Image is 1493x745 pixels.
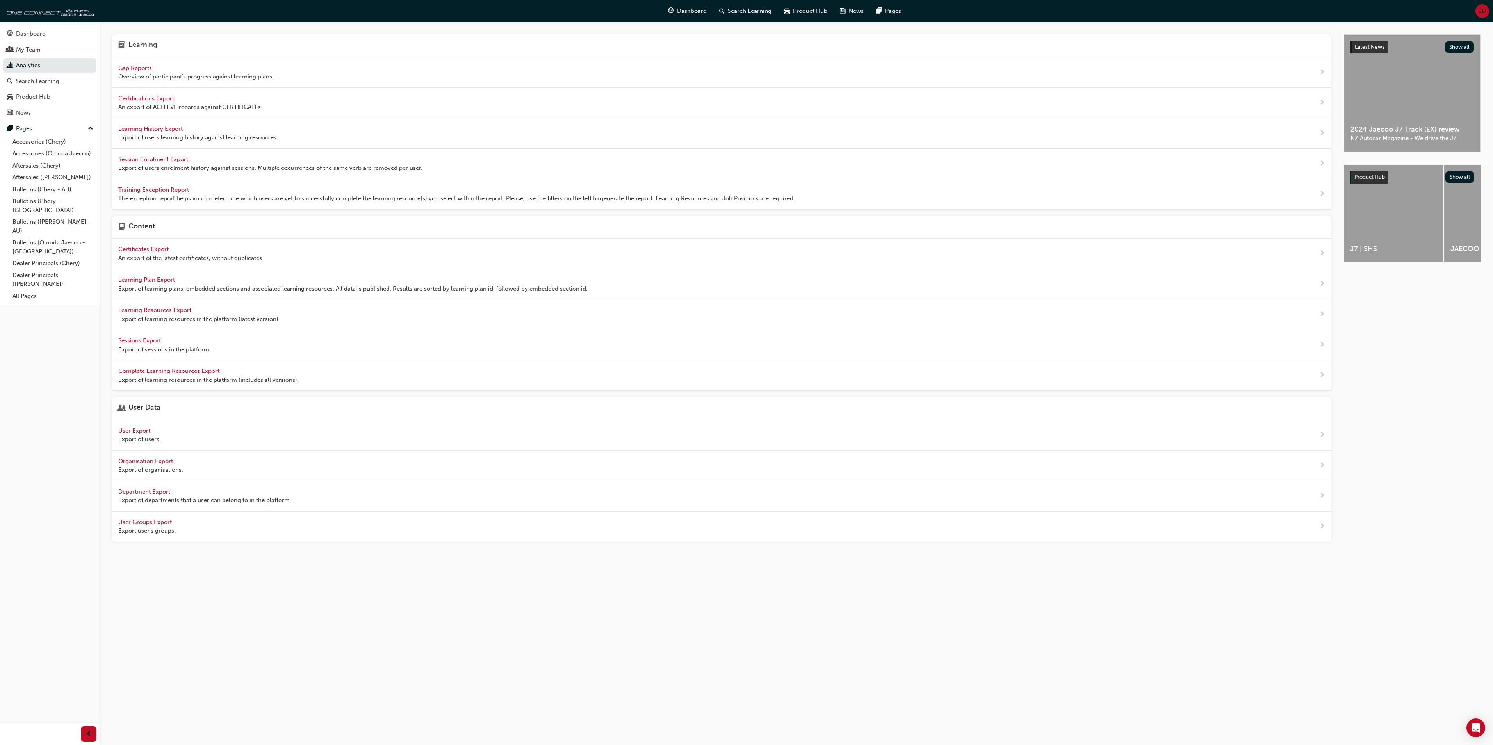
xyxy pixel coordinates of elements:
[7,94,13,101] span: car-icon
[1319,68,1325,77] span: next-icon
[668,6,674,16] span: guage-icon
[9,216,96,237] a: Bulletins ([PERSON_NAME] - AU)
[1344,165,1443,262] a: J7 | SHS
[9,136,96,148] a: Accessories (Chery)
[1319,430,1325,440] span: next-icon
[112,88,1331,118] a: Certifications Export An export of ACHIEVE records against CERTIFICATEs.next-icon
[4,3,94,19] img: oneconnect
[1350,171,1474,184] a: Product HubShow all
[112,269,1331,299] a: Learning Plan Export Export of learning plans, embedded sections and associated learning resource...
[16,29,46,38] div: Dashboard
[885,7,901,16] span: Pages
[7,110,13,117] span: news-icon
[1319,128,1325,138] span: next-icon
[118,125,184,132] span: Learning History Export
[840,6,846,16] span: news-icon
[1319,491,1325,501] span: next-icon
[118,496,291,505] span: Export of departments that a user can belong to in the platform.
[876,6,882,16] span: pages-icon
[1475,4,1489,18] button: JD
[1319,371,1325,380] span: next-icon
[793,7,827,16] span: Product Hub
[86,729,92,739] span: prev-icon
[128,403,160,413] h4: User Data
[118,458,175,465] span: Organisation Export
[728,7,771,16] span: Search Learning
[118,345,211,354] span: Export of sessions in the platform.
[1350,244,1437,253] span: J7 | SHS
[778,3,834,19] a: car-iconProduct Hub
[118,133,278,142] span: Export of users learning history against learning resources.
[128,41,157,51] h4: Learning
[3,74,96,89] a: Search Learning
[118,72,274,81] span: Overview of participant's progress against learning plans.
[112,179,1331,210] a: Training Exception Report The exception report helps you to determine which users are yet to succ...
[1319,189,1325,199] span: next-icon
[1319,461,1325,471] span: next-icon
[118,337,162,344] span: Sessions Export
[118,246,170,253] span: Certificates Export
[112,57,1331,88] a: Gap Reports Overview of participant's progress against learning plans.next-icon
[9,160,96,172] a: Aftersales (Chery)
[719,6,725,16] span: search-icon
[118,64,153,71] span: Gap Reports
[1445,41,1474,53] button: Show all
[16,109,31,118] div: News
[118,41,125,51] span: learning-icon
[16,124,32,133] div: Pages
[112,360,1331,391] a: Complete Learning Resources Export Export of learning resources in the platform (includes all ver...
[7,46,13,53] span: people-icon
[3,121,96,136] button: Pages
[118,164,422,173] span: Export of users enrolment history against sessions. Multiple occurrences of the same verb are rem...
[7,125,13,132] span: pages-icon
[118,186,191,193] span: Training Exception Report
[677,7,707,16] span: Dashboard
[1445,171,1475,183] button: Show all
[713,3,778,19] a: search-iconSearch Learning
[118,435,161,444] span: Export of users.
[3,106,96,120] a: News
[9,290,96,302] a: All Pages
[112,481,1331,512] a: Department Export Export of departments that a user can belong to in the platform.next-icon
[1319,340,1325,350] span: next-icon
[118,95,176,102] span: Certifications Export
[9,257,96,269] a: Dealer Principals (Chery)
[3,43,96,57] a: My Team
[9,269,96,290] a: Dealer Principals ([PERSON_NAME])
[112,330,1331,360] a: Sessions Export Export of sessions in the platform.next-icon
[118,254,264,263] span: An export of the latest certificates, without duplicates.
[118,488,172,495] span: Department Export
[3,25,96,121] button: DashboardMy TeamAnalyticsSearch LearningProduct HubNews
[88,124,93,134] span: up-icon
[118,315,280,324] span: Export of learning resources in the platform (latest version).
[118,376,299,385] span: Export of learning resources in the platform (includes all versions).
[1319,159,1325,169] span: next-icon
[118,103,262,112] span: An export of ACHIEVE records against CERTIFICATEs.
[9,184,96,196] a: Bulletins (Chery - AU)
[3,58,96,73] a: Analytics
[1319,522,1325,531] span: next-icon
[118,276,176,283] span: Learning Plan Export
[118,307,193,314] span: Learning Resources Export
[1355,44,1384,50] span: Latest News
[3,27,96,41] a: Dashboard
[1354,174,1385,180] span: Product Hub
[1479,7,1486,16] span: JD
[128,222,155,232] h4: Content
[9,237,96,257] a: Bulletins (Omoda Jaecoo - [GEOGRAPHIC_DATA])
[118,403,125,413] span: user-icon
[1319,279,1325,289] span: next-icon
[784,6,790,16] span: car-icon
[1319,98,1325,108] span: next-icon
[112,420,1331,451] a: User Export Export of users.next-icon
[16,93,50,102] div: Product Hub
[118,465,183,474] span: Export of organisations.
[1319,249,1325,258] span: next-icon
[7,30,13,37] span: guage-icon
[7,62,13,69] span: chart-icon
[112,118,1331,149] a: Learning History Export Export of users learning history against learning resources.next-icon
[1319,310,1325,319] span: next-icon
[118,427,152,434] span: User Export
[118,284,588,293] span: Export of learning plans, embedded sections and associated learning resources. All data is publis...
